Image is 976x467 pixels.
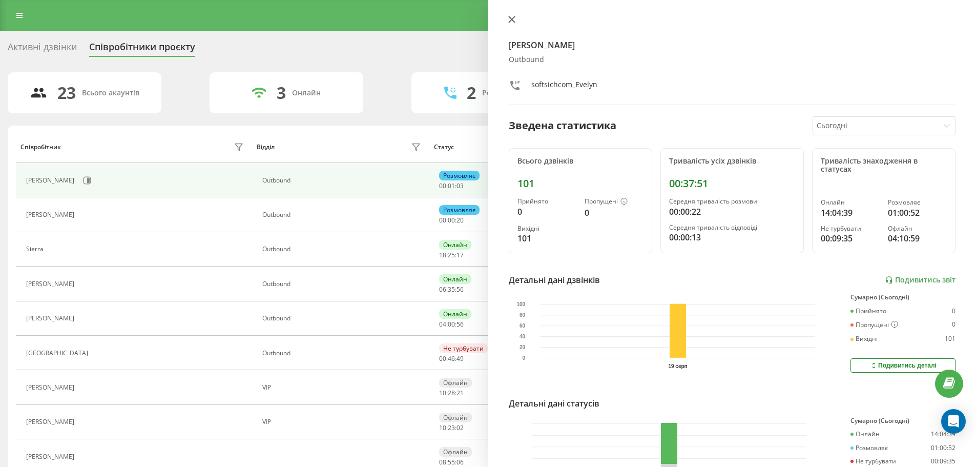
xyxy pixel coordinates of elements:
[456,423,464,432] span: 02
[941,409,966,434] div: Open Intercom Messenger
[517,177,643,190] div: 101
[509,55,956,64] div: Оutbound
[8,42,77,57] div: Активні дзвінки
[262,246,424,253] div: Оutbound
[952,321,956,329] div: 0
[517,157,643,166] div: Всього дзвінків
[888,225,947,232] div: Офлайн
[26,211,77,218] div: [PERSON_NAME]
[456,320,464,329] span: 56
[57,83,76,103] div: 23
[439,390,464,397] div: : :
[456,354,464,363] span: 49
[869,361,937,370] div: Подивитись деталі
[821,232,880,245] div: 00:09:35
[519,312,525,318] text: 80
[821,225,880,232] div: Не турбувати
[439,458,446,466] span: 08
[467,83,476,103] div: 2
[89,42,195,57] div: Співробітники проєкту
[262,280,424,288] div: Оutbound
[439,309,471,319] div: Онлайн
[439,182,464,190] div: : :
[888,199,947,206] div: Розмовляє
[850,308,886,315] div: Прийнято
[439,217,464,224] div: : :
[952,308,956,315] div: 0
[517,232,576,245] div: 101
[850,431,880,438] div: Онлайн
[669,177,795,190] div: 00:37:51
[509,39,956,51] h4: [PERSON_NAME]
[439,355,464,362] div: : :
[439,423,446,432] span: 10
[262,350,424,357] div: Оutbound
[517,206,576,218] div: 0
[519,323,525,329] text: 60
[439,321,464,328] div: : :
[509,274,600,286] div: Детальні дані дзвінків
[850,358,956,373] button: Подивитись деталі
[448,354,455,363] span: 46
[519,344,525,350] text: 20
[448,181,455,190] span: 01
[531,79,597,94] div: softsichcom_Evelyn
[585,207,643,219] div: 0
[456,251,464,259] span: 17
[850,458,896,465] div: Не турбувати
[517,198,576,205] div: Прийнято
[522,355,525,361] text: 0
[26,350,91,357] div: [GEOGRAPHIC_DATA]
[821,199,880,206] div: Онлайн
[439,378,472,388] div: Офлайн
[439,424,464,432] div: : :
[850,335,878,342] div: Вихідні
[262,211,424,218] div: Оutbound
[821,207,880,219] div: 14:04:39
[850,294,956,301] div: Сумарно (Сьогодні)
[669,224,795,231] div: Середня тривалість відповіді
[439,354,446,363] span: 00
[448,320,455,329] span: 00
[439,389,446,397] span: 10
[439,171,480,180] div: Розмовляє
[26,315,77,322] div: [PERSON_NAME]
[850,417,956,424] div: Сумарно (Сьогодні)
[439,447,472,457] div: Офлайн
[448,389,455,397] span: 28
[292,89,321,97] div: Онлайн
[82,89,139,97] div: Всього акаунтів
[456,389,464,397] span: 21
[262,418,424,425] div: VIP
[585,198,643,206] div: Пропущені
[931,444,956,452] div: 01:00:52
[517,225,576,232] div: Вихідні
[668,363,687,369] text: 19 серп
[519,334,525,339] text: 40
[669,231,795,243] div: 00:00:13
[439,274,471,284] div: Онлайн
[439,252,464,259] div: : :
[669,198,795,205] div: Середня тривалість розмови
[26,453,77,460] div: [PERSON_NAME]
[821,157,947,174] div: Тривалість знаходження в статусах
[439,459,464,466] div: : :
[516,301,525,307] text: 100
[439,205,480,215] div: Розмовляє
[20,144,61,151] div: Співробітник
[456,458,464,466] span: 06
[931,431,956,438] div: 14:04:39
[257,144,275,151] div: Відділ
[262,177,424,184] div: Оutbound
[262,315,424,322] div: Оutbound
[439,251,446,259] span: 18
[262,384,424,391] div: VIP
[434,144,454,151] div: Статус
[439,320,446,329] span: 04
[888,232,947,245] div: 04:10:59
[509,397,599,410] div: Детальні дані статусів
[448,458,455,466] span: 55
[669,157,795,166] div: Тривалість усіх дзвінків
[448,216,455,225] span: 00
[482,89,532,97] div: Розмовляють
